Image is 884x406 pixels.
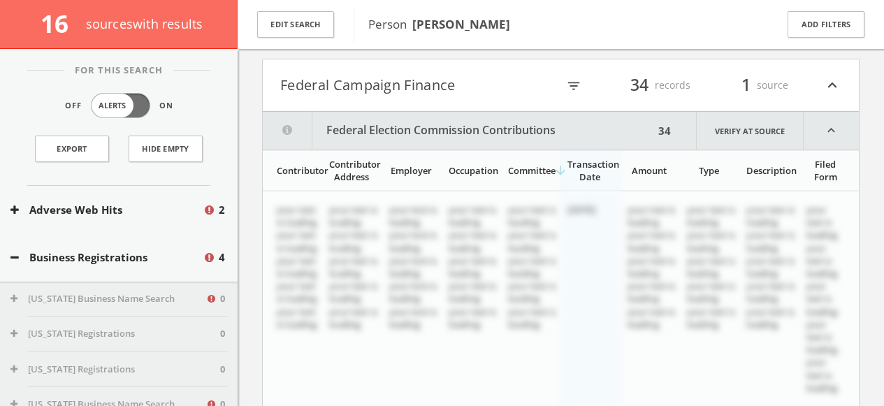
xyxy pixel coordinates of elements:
span: 4 [219,249,225,266]
button: Federal Campaign Finance [280,73,557,97]
span: your text is loading your text is loading your text is loading your text is loading your text is ... [806,203,838,394]
span: your text is loading your text is loading your text is loading your text is loading your text is ... [508,203,556,331]
div: Contributor [277,164,314,177]
div: Amount [628,164,672,177]
i: arrow_downward [553,164,567,177]
div: Transaction Date [567,158,611,183]
div: Filed Form [806,158,845,183]
span: your text is loading your text is loading your text is loading your text is loading your text is ... [628,203,676,331]
span: 34 [624,73,655,97]
button: Add Filters [788,11,864,38]
span: your text is loading your text is loading your text is loading your text is loading your text is ... [329,203,377,331]
button: [US_STATE] Registrations [10,363,220,377]
span: Person [368,16,510,32]
i: expand_less [804,112,859,150]
span: your text is loading your text is loading your text is loading your text is loading your text is ... [389,203,437,331]
div: records [607,73,690,97]
i: expand_less [823,73,841,97]
a: Export [35,136,109,162]
button: Business Registrations [10,249,203,266]
span: 16 [41,7,80,40]
button: Adverse Web Hits [10,202,203,218]
span: 0 [220,363,225,377]
a: Verify at source [696,112,804,150]
span: your text is loading your text is loading your text is loading your text is loading your text is ... [449,203,497,331]
span: your text is loading your text is loading your text is loading your text is loading your text is ... [277,203,317,331]
button: Hide Empty [129,136,203,162]
span: 1 [735,73,757,97]
span: Off [65,100,82,112]
div: Contributor Address [329,158,373,183]
b: [PERSON_NAME] [412,16,510,32]
div: Description [746,164,790,177]
div: Employer [389,164,433,177]
span: On [159,100,173,112]
button: Federal Election Commission Contributions [263,112,654,150]
span: For This Search [64,64,173,78]
span: 2 [219,202,225,218]
span: [DATE] [567,203,595,216]
span: your text is loading your text is loading your text is loading your text is loading your text is ... [687,203,735,331]
span: 0 [220,292,225,306]
div: source [704,73,788,97]
span: source s with results [86,15,203,32]
span: your text is loading your text is loading your text is loading your text is loading your text is ... [746,203,795,331]
button: [US_STATE] Business Name Search [10,292,205,306]
div: Type [687,164,731,177]
button: [US_STATE] Registrations [10,327,220,341]
div: 34 [654,112,675,150]
span: 0 [220,327,225,341]
div: Committee [508,164,552,177]
div: Occupation [449,164,493,177]
button: Edit Search [257,11,334,38]
i: filter_list [566,78,581,94]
